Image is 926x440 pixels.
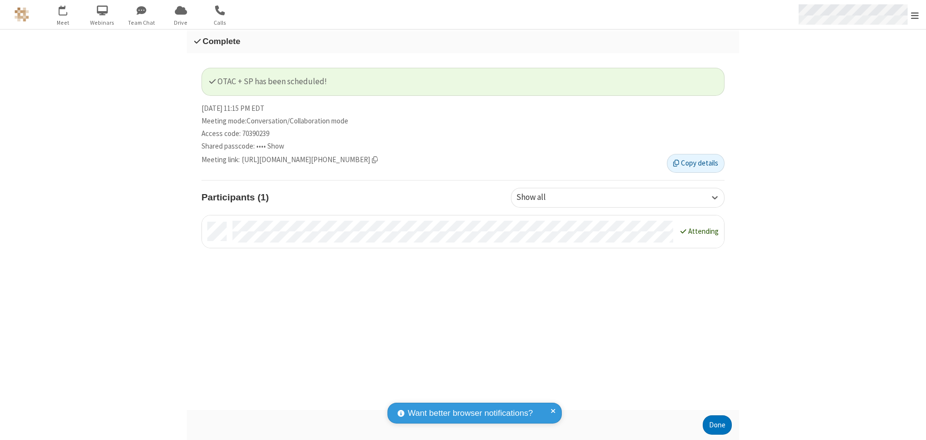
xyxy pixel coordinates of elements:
li: Shared passcode: [201,141,725,152]
span: Attending [688,227,719,236]
img: QA Selenium DO NOT DELETE OR CHANGE [15,7,29,22]
li: Meeting mode : Conversation/Collaboration mode [201,116,725,127]
span: Meeting link : [201,154,240,166]
span: Calls [202,18,238,27]
button: Done [703,415,732,435]
span: Webinars [84,18,121,27]
span: [DATE] 11:15 PM EDT [201,103,264,114]
div: 6 [65,5,72,13]
span: Team Chat [123,18,160,27]
span: Copy meeting link [242,154,378,166]
span: •••• [256,141,266,151]
h4: Participants (1) [201,188,504,207]
span: OTAC + SP has been scheduled! [209,76,327,87]
span: Drive [163,18,199,27]
div: Show all [516,192,562,204]
span: Want better browser notifications? [408,407,533,420]
span: Meet [45,18,81,27]
h3: Complete [194,37,732,46]
li: Access code: 70390239 [201,128,725,139]
button: Show [267,141,284,152]
button: Copy details [667,154,725,173]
